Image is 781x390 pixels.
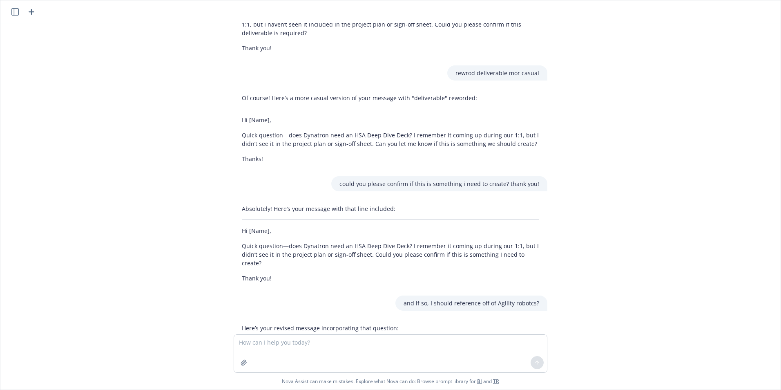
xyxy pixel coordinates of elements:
p: I wanted to clarify whether Dynatron needs an HSA Deep Dive Deck. I recall it being mentioned dur... [242,11,539,37]
p: Hi [Name], [242,116,539,124]
a: TR [493,378,499,385]
p: Hi [Name], [242,226,539,235]
p: Thanks! [242,155,539,163]
p: rewrod deliverable mor casual [455,69,539,77]
p: Of course! Here’s a more casual version of your message with "deliverable" reworded: [242,94,539,102]
p: Absolutely! Here’s your message with that line included: [242,204,539,213]
p: Quick question—does Dynatron need an HSA Deep Dive Deck? I remember it coming up during our 1:1, ... [242,242,539,267]
p: could you please confirm if this is something i need to create? thank you! [339,179,539,188]
p: Here’s your revised message incorporating that question: [242,324,539,332]
p: Thank you! [242,274,539,282]
p: Thank you! [242,44,539,52]
p: and if so, I should reference off of Agility robotcs? [404,299,539,307]
span: Nova Assist can make mistakes. Explore what Nova can do: Browse prompt library for and [4,373,777,390]
a: BI [477,378,482,385]
p: Quick question—does Dynatron need an HSA Deep Dive Deck? I remember it coming up during our 1:1, ... [242,131,539,148]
